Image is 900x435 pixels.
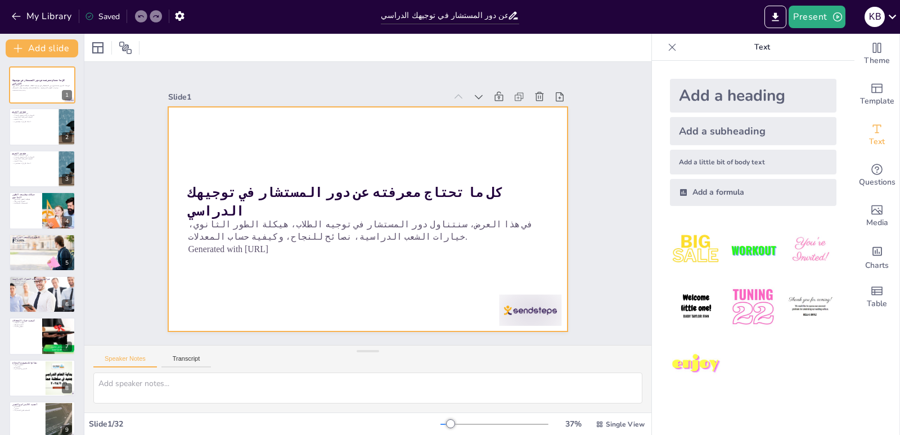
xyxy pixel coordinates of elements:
p: خطوات الحساب [12,322,39,324]
p: توزيع المعاملات [12,280,72,282]
p: مقدمة العرض [12,152,56,155]
p: أهمية الالتزام والصبر [12,403,42,406]
p: التغلب على التحديات [12,410,42,412]
img: 6.jpeg [784,281,836,333]
img: 1.jpeg [670,224,722,276]
button: Add slide [6,39,78,57]
div: 3 [9,150,75,187]
div: Slide 1 / 32 [89,419,440,429]
img: 2.jpeg [727,224,779,276]
div: Add charts and graphs [854,236,899,277]
div: 5 [9,234,75,271]
div: Add a little bit of body text [670,150,836,174]
p: في هذا العرض، سنتناول دور المستشار في توجيه الطلاب، هيكلة الطور الثانوي، خيارات الشعب الدراسية، ن... [188,218,547,243]
div: 9 [62,425,72,435]
div: 4 [62,216,72,226]
div: 6 [62,299,72,310]
p: في هذا العرض، سنتناول دور المستشار في توجيه الطلاب، هيكلة الطور الثانوي، خيارات الشعب الدراسية، ن... [12,85,72,89]
div: 7 [62,342,72,352]
input: Insert title [381,7,508,24]
div: 1 [62,90,72,100]
p: أهمية الدقة [12,324,39,326]
p: أهمية الاختيار [12,240,72,243]
p: الصبر [12,407,42,410]
p: هيكلة وطبيعة الطور الثانوي [12,193,39,199]
div: 1 [9,66,75,104]
div: 8 [62,383,72,393]
img: 4.jpeg [670,281,722,333]
button: K B [865,6,885,28]
button: Speaker Notes [93,355,157,367]
p: الفروع والشعب الدراسية [12,235,72,239]
div: 37 % [560,419,587,429]
div: Add text boxes [854,115,899,155]
img: 7.jpeg [670,338,722,391]
span: Theme [864,55,890,67]
div: Change the overall theme [854,34,899,74]
p: كيفية حساب المعدلات [12,319,39,322]
span: Position [119,41,132,55]
div: 5 [62,258,72,268]
img: 3.jpeg [784,224,836,276]
p: التخصصات المتاحة [12,203,39,205]
p: تحسين الأداء [12,326,39,328]
div: 8 [9,360,75,397]
div: Add a subheading [670,117,836,145]
button: Transcript [161,355,211,367]
p: Generated with [URL] [188,243,547,255]
div: 3 [62,174,72,184]
button: Export to PowerPoint [764,6,786,28]
p: أهمية المرحلة [12,200,39,203]
p: Generated with [URL] [12,89,72,91]
p: دور المستشار حيوي [12,112,56,114]
p: أهمية المرحلة الثانوية [12,158,56,160]
div: Add images, graphics, shapes or video [854,196,899,236]
span: Table [867,298,887,310]
div: Saved [85,11,120,22]
div: Slide 1 [168,92,445,102]
span: Charts [865,259,889,272]
button: My Library [8,7,76,25]
p: الالتزام [12,405,42,407]
p: تنظيم الوقت [12,364,42,366]
div: Add ready made slides [854,74,899,115]
button: Present [789,6,845,28]
p: تنوع الفروع [12,238,72,240]
div: Add a heading [670,79,836,113]
div: 2 [9,108,75,145]
div: 4 [9,192,75,229]
div: Layout [89,39,107,57]
div: Add a formula [670,179,836,206]
p: أهمية الفهم [12,284,72,286]
p: بناء الثقة [12,160,56,162]
p: اتخاذ قرارات مستنيرة [12,162,56,164]
strong: كل ما تحتاج معرفته عن دور المستشار في توجيهك الدراسي [188,185,503,218]
div: 2 [62,132,72,142]
p: تأثير المعدلات [12,282,72,284]
div: Add a table [854,277,899,317]
img: 5.jpeg [727,281,779,333]
p: الخيارات الدراسية متعددة [12,114,56,116]
div: 7 [9,317,75,355]
span: Single View [606,420,645,429]
p: التخصصات التقنية [12,242,72,244]
p: مقدمة العرض [12,110,56,113]
p: دور المستشار حيوي [12,154,56,156]
span: Template [860,95,894,107]
span: Questions [859,176,895,189]
p: مواقيت ومعاملات المواد الدراسية [12,277,72,281]
p: الصبر والمثابرة [12,367,42,370]
p: Text [681,34,843,61]
p: نصائح للتفوق والنجاح [12,361,42,364]
p: اتخاذ قرارات مستنيرة [12,120,56,122]
p: الالتزام [12,366,42,368]
p: الخيارات الدراسية متعددة [12,156,56,158]
strong: كل ما تحتاج معرفته عن دور المستشار في توجيهك الدراسي [12,79,65,85]
div: 6 [9,276,75,313]
p: أهمية المرحلة الثانوية [12,116,56,118]
span: Media [866,217,888,229]
div: Get real-time input from your audience [854,155,899,196]
span: Text [869,136,885,148]
p: بناء الثقة [12,118,56,120]
p: هيكلة الطور الثانوي [12,199,39,201]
